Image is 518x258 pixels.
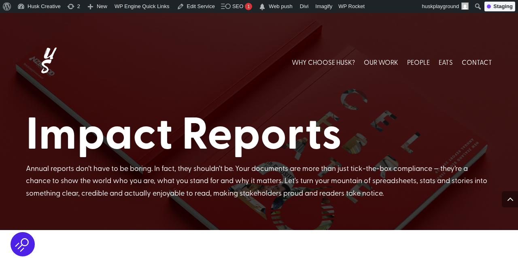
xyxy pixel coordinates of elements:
[484,2,515,11] div: Staging
[292,44,355,80] a: WHY CHOOSE HUSK?
[422,3,459,9] span: huskplayground
[258,1,266,13] span: 
[26,162,492,199] div: Annual reports don’t have to be boring. In fact, they shouldn’t be. Your documents are more than ...
[26,44,70,80] img: Husk logo
[462,44,492,80] a: CONTACT
[245,3,252,10] div: 1
[439,44,453,80] a: EATS
[26,104,492,162] h1: Impact Reports
[364,44,398,80] a: OUR WORK
[407,44,430,80] a: PEOPLE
